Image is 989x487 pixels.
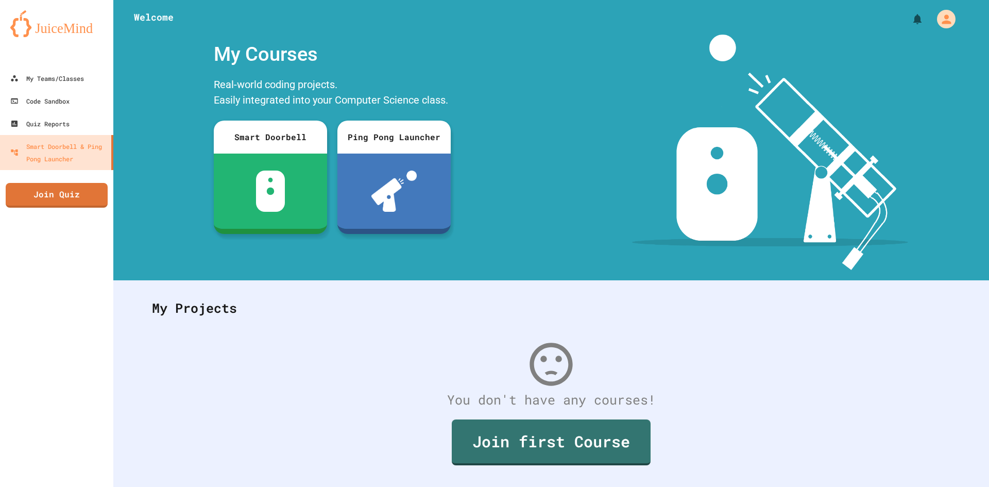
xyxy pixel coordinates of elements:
img: sdb-white.svg [256,171,285,212]
div: You don't have any courses! [142,390,961,410]
div: My Notifications [892,10,926,28]
a: Join first Course [452,419,651,465]
div: My Teams/Classes [10,72,84,85]
div: My Account [926,7,958,31]
iframe: chat widget [946,446,979,477]
div: Real-world coding projects. Easily integrated into your Computer Science class. [209,74,456,113]
img: ppl-with-ball.png [371,171,417,212]
div: Smart Doorbell [214,121,327,154]
img: logo-orange.svg [10,10,103,37]
iframe: chat widget [903,401,979,445]
img: banner-image-my-projects.png [632,35,908,270]
div: Code Sandbox [10,95,70,107]
div: Ping Pong Launcher [337,121,451,154]
a: Join Quiz [6,183,108,208]
div: My Courses [209,35,456,74]
div: Quiz Reports [10,117,70,130]
div: My Projects [142,288,961,328]
div: Smart Doorbell & Ping Pong Launcher [10,140,107,165]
